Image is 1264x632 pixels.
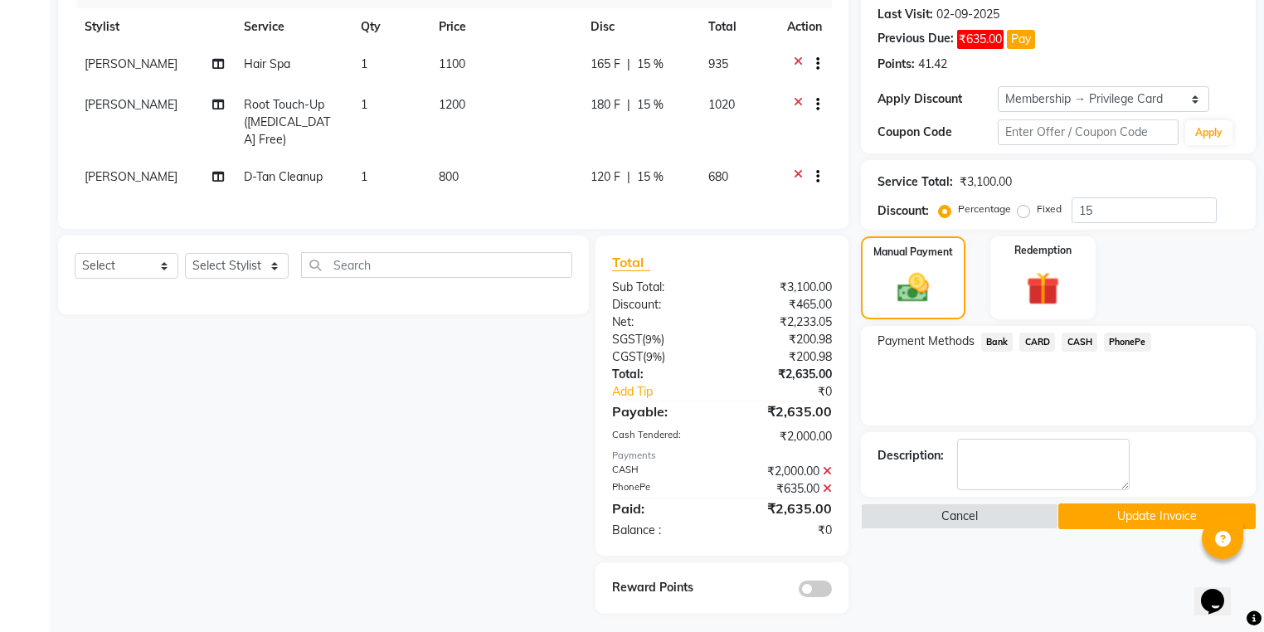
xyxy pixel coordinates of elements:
[627,56,630,73] span: |
[878,124,998,141] div: Coupon Code
[878,90,998,108] div: Apply Discount
[722,331,843,348] div: ₹200.98
[591,168,620,186] span: 120 F
[777,8,832,46] th: Action
[75,8,234,46] th: Stylist
[612,449,832,463] div: Payments
[936,6,999,23] div: 02-09-2025
[1058,503,1256,529] button: Update Invoice
[244,56,290,71] span: Hair Spa
[600,279,722,296] div: Sub Total:
[1104,333,1151,352] span: PhonePe
[1194,566,1247,615] iframe: chat widget
[645,333,661,346] span: 9%
[958,202,1011,216] label: Percentage
[361,56,367,71] span: 1
[918,56,947,73] div: 41.42
[85,169,177,184] span: [PERSON_NAME]
[873,245,953,260] label: Manual Payment
[1016,268,1070,309] img: _gift.svg
[887,270,939,306] img: _cash.svg
[957,30,1004,49] span: ₹635.00
[878,6,933,23] div: Last Visit:
[1037,202,1062,216] label: Fixed
[351,8,429,46] th: Qty
[878,30,954,49] div: Previous Due:
[722,480,843,498] div: ₹635.00
[878,173,953,191] div: Service Total:
[85,97,177,112] span: [PERSON_NAME]
[301,252,572,278] input: Search
[429,8,581,46] th: Price
[612,349,643,364] span: CGST
[244,169,323,184] span: D-Tan Cleanup
[708,97,735,112] span: 1020
[439,56,465,71] span: 1100
[627,96,630,114] span: |
[637,56,664,73] span: 15 %
[646,350,662,363] span: 9%
[1185,120,1232,145] button: Apply
[722,428,843,445] div: ₹2,000.00
[627,168,630,186] span: |
[612,254,650,271] span: Total
[600,366,722,383] div: Total:
[878,447,944,464] div: Description:
[1007,30,1035,49] button: Pay
[698,8,777,46] th: Total
[600,296,722,314] div: Discount:
[722,314,843,331] div: ₹2,233.05
[600,383,742,401] a: Add Tip
[722,401,843,421] div: ₹2,635.00
[600,522,722,539] div: Balance :
[591,96,620,114] span: 180 F
[637,168,664,186] span: 15 %
[878,202,929,220] div: Discount:
[600,498,722,518] div: Paid:
[600,348,722,366] div: ( )
[600,314,722,331] div: Net:
[981,333,1014,352] span: Bank
[708,56,728,71] span: 935
[1019,333,1055,352] span: CARD
[612,332,642,347] span: SGST
[708,169,728,184] span: 680
[600,579,722,597] div: Reward Points
[1062,333,1097,352] span: CASH
[1014,243,1072,258] label: Redemption
[998,119,1179,145] input: Enter Offer / Coupon Code
[878,56,915,73] div: Points:
[861,503,1058,529] button: Cancel
[600,428,722,445] div: Cash Tendered:
[600,401,722,421] div: Payable:
[722,463,843,480] div: ₹2,000.00
[722,296,843,314] div: ₹465.00
[600,331,722,348] div: ( )
[878,333,975,350] span: Payment Methods
[722,522,843,539] div: ₹0
[722,348,843,366] div: ₹200.98
[361,97,367,112] span: 1
[600,480,722,498] div: PhonePe
[85,56,177,71] span: [PERSON_NAME]
[722,498,843,518] div: ₹2,635.00
[591,56,620,73] span: 165 F
[960,173,1012,191] div: ₹3,100.00
[361,169,367,184] span: 1
[742,383,844,401] div: ₹0
[439,169,459,184] span: 800
[722,366,843,383] div: ₹2,635.00
[234,8,351,46] th: Service
[600,463,722,480] div: CASH
[637,96,664,114] span: 15 %
[581,8,698,46] th: Disc
[439,97,465,112] span: 1200
[722,279,843,296] div: ₹3,100.00
[244,97,330,147] span: Root Touch-Up ([MEDICAL_DATA] Free)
